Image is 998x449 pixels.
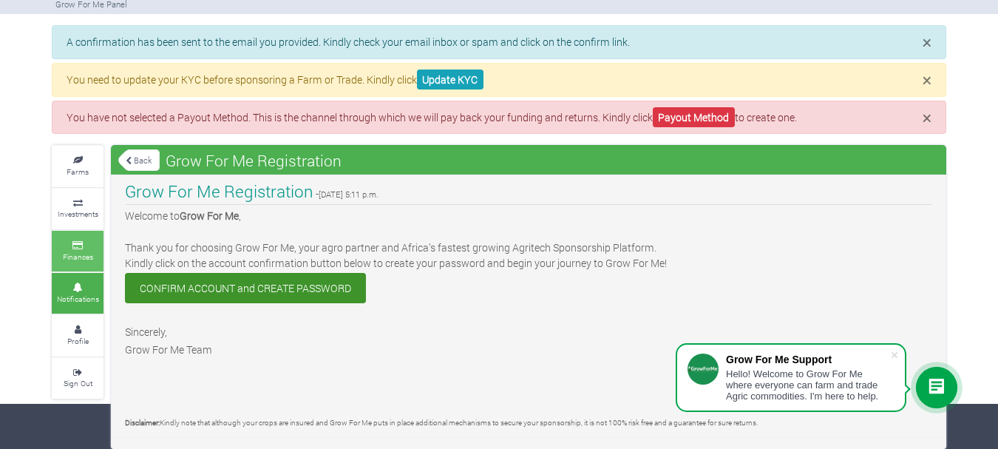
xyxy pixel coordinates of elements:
a: CONFIRM ACCOUNT and CREATE PASSWORD [125,273,366,303]
p: Grow For Me Team [125,342,932,357]
p: A confirmation has been sent to the email you provided. Kindly check your email inbox or spam and... [67,34,931,50]
a: Notifications [52,273,103,314]
a: Profile [52,315,103,356]
a: Back [118,148,160,172]
p: You have not selected a Payout Method. This is the channel through which we will pay back your fu... [67,109,931,125]
small: Finances [63,251,93,262]
small: Profile [67,336,89,346]
p: Welcome to , Thank you for choosing Grow For Me, your agro partner and Africa’s fastest growing A... [125,208,932,271]
h4: Grow For Me Registration [125,180,313,202]
a: Update KYC [417,70,483,90]
div: Grow For Me Support [726,354,890,365]
span: Kindly note that although your crops are insured and Grow For Me puts in place additional mechani... [160,418,758,428]
small: Investments [58,209,98,219]
span: [DATE] 5:11 p.m. [319,189,379,200]
small: Farms [67,166,89,177]
a: Farms [52,146,103,186]
div: Hello! Welcome to Grow For Me where everyone can farm and trade Agric commodities. I'm here to help. [726,368,890,402]
a: Sign Out [52,358,103,399]
span: × [923,107,931,129]
a: Finances [52,231,103,271]
div: - [112,181,946,431]
p: You need to update your KYC before sponsoring a Farm or Trade. Kindly click [67,72,931,87]
button: Close [923,34,931,51]
a: Investments [52,189,103,229]
span: Grow For Me Registration [162,146,345,175]
small: Notifications [57,294,99,304]
small: Sign Out [64,378,92,388]
p: Sincerely, [125,324,932,340]
b: Grow For Me [180,209,239,223]
button: Close [923,72,931,89]
button: Close [923,109,931,126]
span: Disclaimer: [125,418,160,428]
span: × [923,31,931,53]
span: × [923,69,931,91]
a: Payout Method [653,107,735,127]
